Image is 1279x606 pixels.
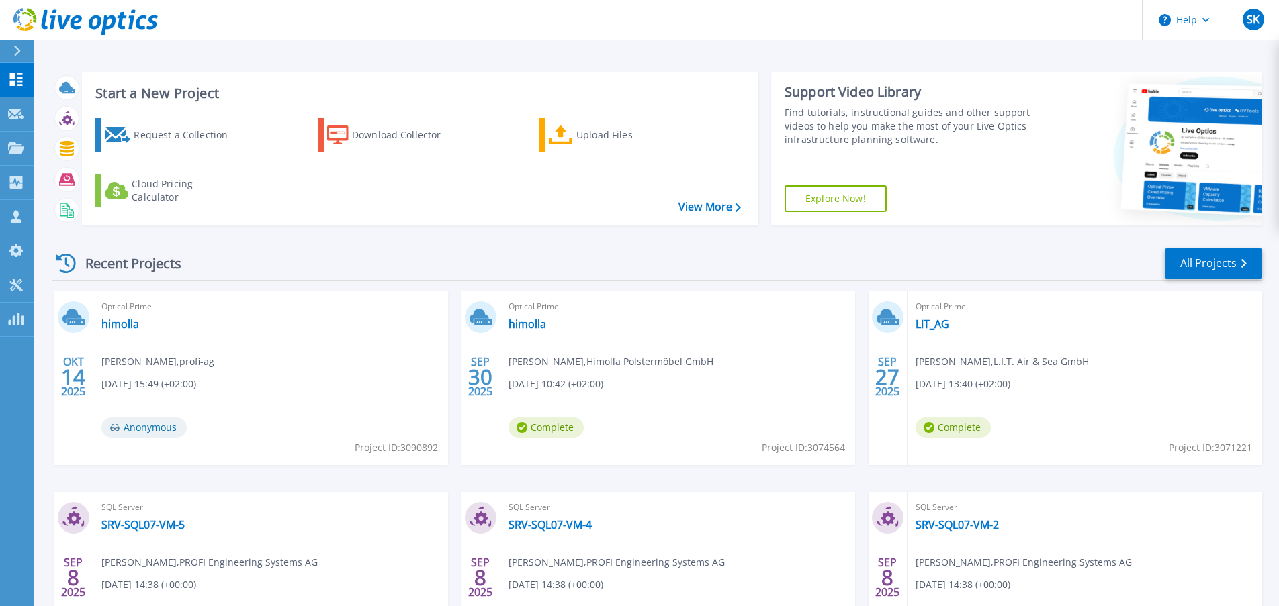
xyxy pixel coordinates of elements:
[509,317,546,331] a: himolla
[95,86,740,101] h3: Start a New Project
[916,354,1089,369] span: [PERSON_NAME] , L.I.T. Air & Sea GmbH
[509,555,725,570] span: [PERSON_NAME] , PROFI Engineering Systems AG
[468,553,493,602] div: SEP 2025
[509,354,713,369] span: [PERSON_NAME] , Himolla Polstermöbel GmbH
[134,121,241,148] div: Request a Collection
[875,371,899,383] span: 27
[539,118,689,152] a: Upload Files
[916,577,1010,592] span: [DATE] 14:38 (+00:00)
[95,118,245,152] a: Request a Collection
[474,572,486,583] span: 8
[352,121,459,148] div: Download Collector
[762,440,845,455] span: Project ID: 3074564
[101,417,187,438] span: Anonymous
[916,500,1254,515] span: SQL Server
[881,572,893,583] span: 8
[916,518,999,532] a: SRV-SQL07-VM-2
[1169,440,1252,455] span: Project ID: 3071221
[318,118,468,152] a: Download Collector
[61,371,85,383] span: 14
[101,354,214,369] span: [PERSON_NAME] , profi-ag
[67,572,79,583] span: 8
[101,299,440,314] span: Optical Prime
[52,247,200,280] div: Recent Projects
[509,376,603,391] span: [DATE] 10:42 (+02:00)
[1247,14,1260,25] span: SK
[509,299,847,314] span: Optical Prime
[468,371,492,383] span: 30
[509,518,592,532] a: SRV-SQL07-VM-4
[1165,248,1262,279] a: All Projects
[785,106,1034,146] div: Find tutorials, instructional guides and other support videos to help you make the most of your L...
[576,121,684,148] div: Upload Files
[101,577,196,592] span: [DATE] 14:38 (+00:00)
[509,500,847,515] span: SQL Server
[916,299,1254,314] span: Optical Prime
[678,201,741,213] a: View More
[101,317,139,331] a: himolla
[101,500,440,515] span: SQL Server
[785,83,1034,101] div: Support Video Library
[468,352,493,401] div: SEP 2025
[785,185,887,212] a: Explore Now!
[101,555,318,570] span: [PERSON_NAME] , PROFI Engineering Systems AG
[916,317,949,331] a: LIT_AG
[509,577,603,592] span: [DATE] 14:38 (+00:00)
[132,177,239,204] div: Cloud Pricing Calculator
[875,553,900,602] div: SEP 2025
[95,174,245,207] a: Cloud Pricing Calculator
[916,376,1010,391] span: [DATE] 13:40 (+02:00)
[916,555,1132,570] span: [PERSON_NAME] , PROFI Engineering Systems AG
[509,417,584,438] span: Complete
[60,553,86,602] div: SEP 2025
[101,518,185,532] a: SRV-SQL07-VM-5
[355,440,438,455] span: Project ID: 3090892
[101,376,196,391] span: [DATE] 15:49 (+02:00)
[916,417,991,438] span: Complete
[60,352,86,401] div: OKT 2025
[875,352,900,401] div: SEP 2025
